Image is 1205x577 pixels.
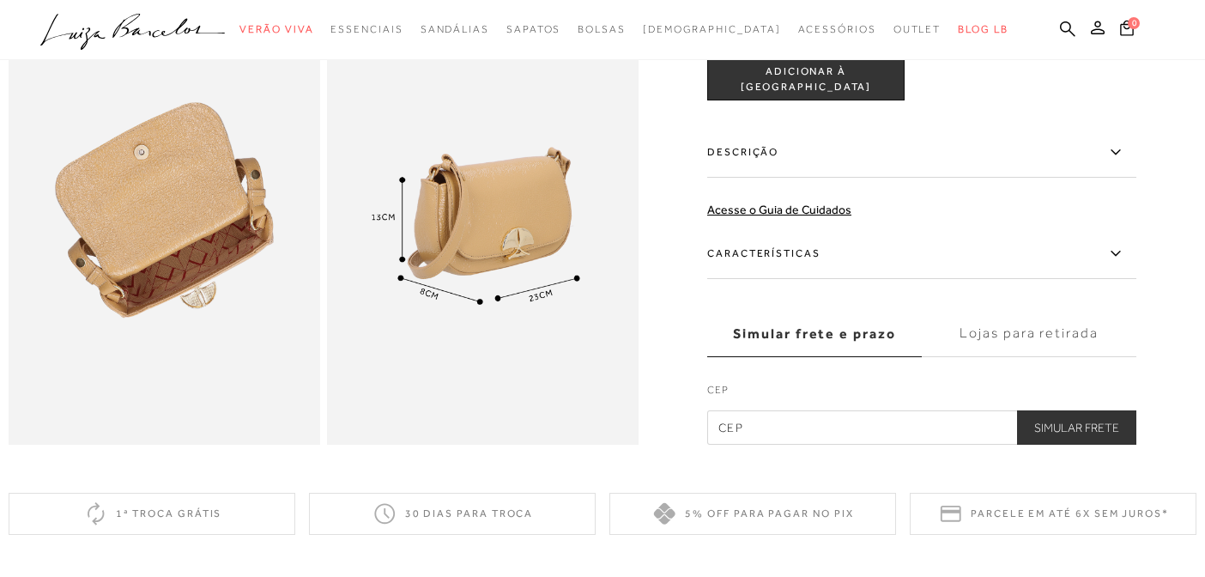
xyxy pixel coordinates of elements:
span: ADICIONAR À [GEOGRAPHIC_DATA] [708,65,904,95]
div: 30 dias para troca [309,493,596,535]
span: Sapatos [506,23,560,35]
div: 1ª troca grátis [9,493,295,535]
a: noSubCategoriesText [643,14,781,46]
div: Parcele em até 6x sem juros* [910,493,1196,535]
a: Acesse o Guia de Cuidados [707,203,851,216]
a: categoryNavScreenReaderText [578,14,626,46]
a: categoryNavScreenReaderText [893,14,942,46]
label: Descrição [707,128,1136,178]
a: categoryNavScreenReaderText [239,14,313,46]
button: ADICIONAR À [GEOGRAPHIC_DATA] [707,59,905,100]
label: CEP [707,382,1136,406]
a: categoryNavScreenReaderText [798,14,876,46]
span: Essenciais [330,23,403,35]
a: categoryNavScreenReaderText [421,14,489,46]
span: Bolsas [578,23,626,35]
span: Verão Viva [239,23,313,35]
button: Simular Frete [1017,410,1136,445]
span: BLOG LB [958,23,1008,35]
label: Simular frete e prazo [707,311,922,357]
span: [DEMOGRAPHIC_DATA] [643,23,781,35]
span: Outlet [893,23,942,35]
div: 5% off para pagar no PIX [609,493,896,535]
span: 0 [1128,17,1140,29]
a: categoryNavScreenReaderText [330,14,403,46]
span: Sandálias [421,23,489,35]
button: 0 [1115,19,1139,42]
label: Características [707,229,1136,279]
a: BLOG LB [958,14,1008,46]
input: CEP [707,410,1136,445]
label: Lojas para retirada [922,311,1136,357]
span: Acessórios [798,23,876,35]
a: categoryNavScreenReaderText [506,14,560,46]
